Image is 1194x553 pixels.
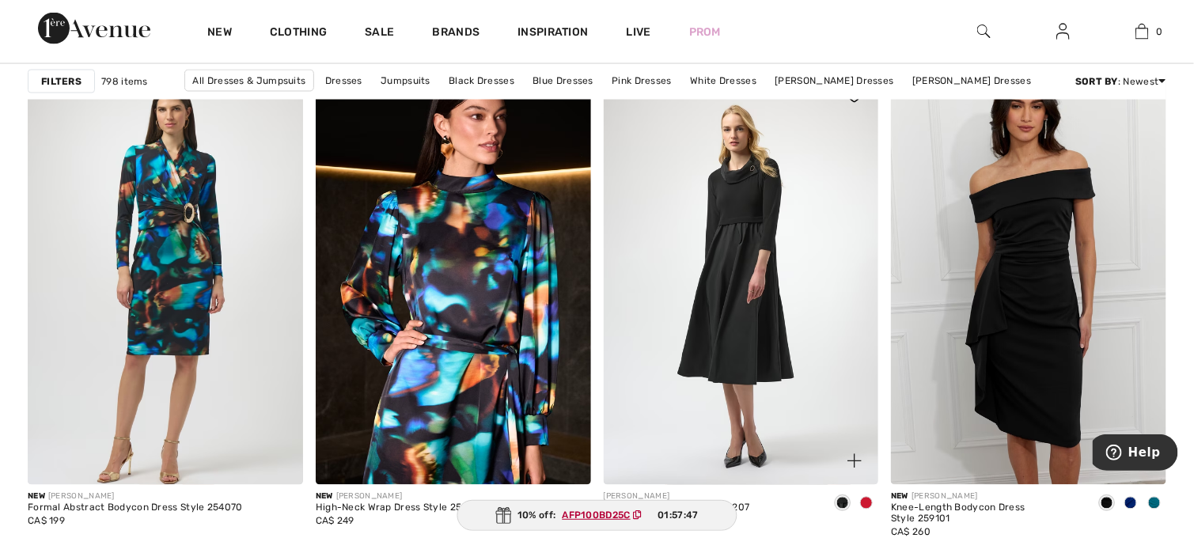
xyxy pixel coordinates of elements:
[207,25,232,42] a: New
[365,25,394,42] a: Sale
[184,70,315,92] a: All Dresses & Jumpsuits
[316,491,483,503] div: [PERSON_NAME]
[891,527,931,538] span: CA$ 260
[41,74,81,89] strong: Filters
[1075,74,1166,89] div: : Newest
[28,503,243,514] div: Formal Abstract Bodycon Dress Style 254070
[658,508,698,522] span: 01:57:47
[517,25,588,42] span: Inspiration
[1157,25,1163,39] span: 0
[457,500,737,531] div: 10% off:
[891,492,908,502] span: New
[831,491,855,517] div: Black
[682,70,764,91] a: White Dresses
[38,13,150,44] img: 1ère Avenue
[317,70,370,91] a: Dresses
[495,507,511,524] img: Gift.svg
[627,24,651,40] a: Live
[28,492,45,502] span: New
[1135,22,1149,41] img: My Bag
[904,70,1039,91] a: [PERSON_NAME] Dresses
[604,491,750,503] div: [PERSON_NAME]
[441,70,522,91] a: Black Dresses
[767,70,901,91] a: [PERSON_NAME] Dresses
[1056,22,1070,41] img: My Info
[1044,22,1082,42] a: Sign In
[604,73,879,486] img: Midi A-Line Dress Style 254207. Black
[1095,491,1119,517] div: Black
[847,454,862,468] img: plus_v2.svg
[28,516,65,527] span: CA$ 199
[28,73,303,486] img: Formal Abstract Bodycon Dress Style 254070. Black/Multi
[316,503,483,514] div: High-Neck Wrap Dress Style 254170
[977,22,991,41] img: search the website
[855,491,878,517] div: Deep cherry
[316,516,354,527] span: CA$ 249
[891,503,1082,525] div: Knee-Length Bodycon Dress Style 259101
[891,73,1166,486] img: Knee-Length Bodycon Dress Style 259101. Black
[1143,491,1166,517] div: Teal
[891,491,1082,503] div: [PERSON_NAME]
[563,509,631,521] ins: AFP100BD25C
[316,492,333,502] span: New
[373,70,438,91] a: Jumpsuits
[604,70,680,91] a: Pink Dresses
[525,70,601,91] a: Blue Dresses
[316,73,591,486] img: High-Neck Wrap Dress Style 254170. Black/Multi
[689,24,721,40] a: Prom
[28,491,243,503] div: [PERSON_NAME]
[1119,491,1143,517] div: Royal
[433,25,480,42] a: Brands
[270,25,327,42] a: Clothing
[1093,434,1178,474] iframe: Opens a widget where you can find more information
[1075,76,1118,87] strong: Sort By
[101,74,148,89] span: 798 items
[1103,22,1181,41] a: 0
